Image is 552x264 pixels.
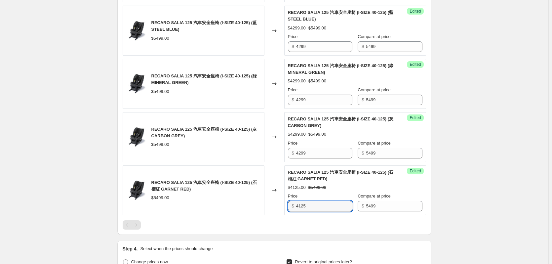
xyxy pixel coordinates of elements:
span: RECARO SALIA 125 汽車安全座椅 (I-SIZE 40-125) (石榴紅 GARNET RED) [288,170,394,181]
div: $5499.00 [151,195,169,201]
strike: $5499.00 [308,131,326,138]
img: salia-125-kid-fibre-black_LOWRES_87bfa7c1-c2a1-4ec4-a7bd-7d3f62fcbea0_80x.jpg [126,74,146,94]
span: Price [288,34,298,39]
img: salia-125-kid-fibre-black_LOWRES_87bfa7c1-c2a1-4ec4-a7bd-7d3f62fcbea0_80x.jpg [126,180,146,200]
span: RECARO SALIA 125 汽車安全座椅 (I-SIZE 40-125) (石榴紅 GARNET RED) [151,180,257,192]
span: Price [288,141,298,146]
span: Price [288,194,298,198]
span: Edited [410,115,421,120]
span: $ [362,151,364,155]
span: $ [292,151,294,155]
span: Compare at price [358,194,391,198]
span: $ [292,44,294,49]
span: Compare at price [358,87,391,92]
strike: $5499.00 [308,78,326,84]
div: $4125.00 [288,184,306,191]
span: $ [362,97,364,102]
div: $5499.00 [151,35,169,42]
span: Compare at price [358,141,391,146]
div: $4299.00 [288,131,306,138]
span: RECARO SALIA 125 汽車安全座椅 (I-SIZE 40-125) (藍 STEEL BLUE) [288,10,394,22]
span: Compare at price [358,34,391,39]
div: $4299.00 [288,25,306,31]
div: $5499.00 [151,88,169,95]
span: RECARO SALIA 125 汽車安全座椅 (I-SIZE 40-125) (灰 CARBON GREY) [288,116,394,128]
span: Price [288,87,298,92]
span: RECARO SALIA 125 汽車安全座椅 (I-SIZE 40-125) (藍 STEEL BLUE) [151,20,257,32]
span: $ [292,97,294,102]
nav: Pagination [123,220,141,230]
span: Edited [410,62,421,67]
span: Edited [410,168,421,174]
span: Edited [410,9,421,14]
span: RECARO SALIA 125 汽車安全座椅 (I-SIZE 40-125) (綠 MINERAL GREEN) [151,73,257,85]
strike: $5499.00 [308,25,326,31]
div: $5499.00 [151,141,169,148]
span: $ [362,203,364,208]
span: RECARO SALIA 125 汽車安全座椅 (I-SIZE 40-125) (灰 CARBON GREY) [151,127,257,138]
img: salia-125-kid-fibre-black_LOWRES_87bfa7c1-c2a1-4ec4-a7bd-7d3f62fcbea0_80x.jpg [126,127,146,147]
strike: $5499.00 [308,184,326,191]
p: Select when the prices should change [140,245,213,252]
span: RECARO SALIA 125 汽車安全座椅 (I-SIZE 40-125) (綠 MINERAL GREEN) [288,63,394,75]
div: $4299.00 [288,78,306,84]
img: salia-125-kid-fibre-black_LOWRES_87bfa7c1-c2a1-4ec4-a7bd-7d3f62fcbea0_80x.jpg [126,21,146,41]
h2: Step 4. [123,245,138,252]
span: $ [292,203,294,208]
span: $ [362,44,364,49]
